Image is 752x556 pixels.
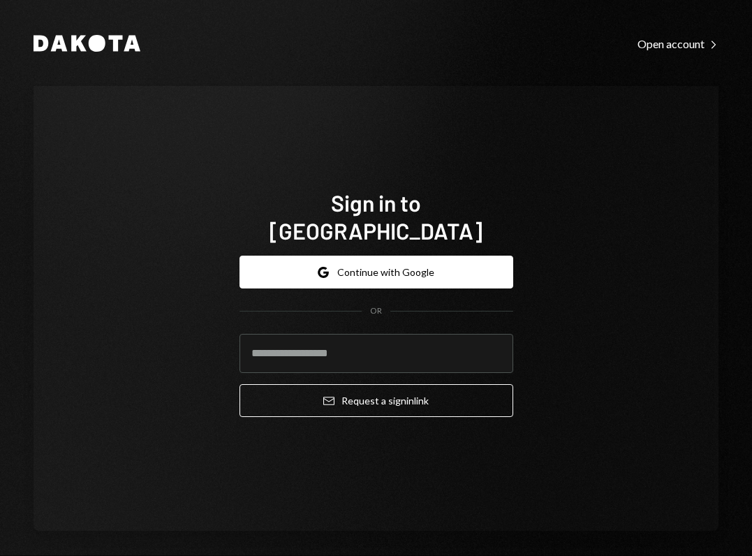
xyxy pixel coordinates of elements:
[239,384,513,417] button: Request a signinlink
[370,305,382,317] div: OR
[239,189,513,244] h1: Sign in to [GEOGRAPHIC_DATA]
[637,37,718,51] div: Open account
[637,36,718,51] a: Open account
[239,256,513,288] button: Continue with Google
